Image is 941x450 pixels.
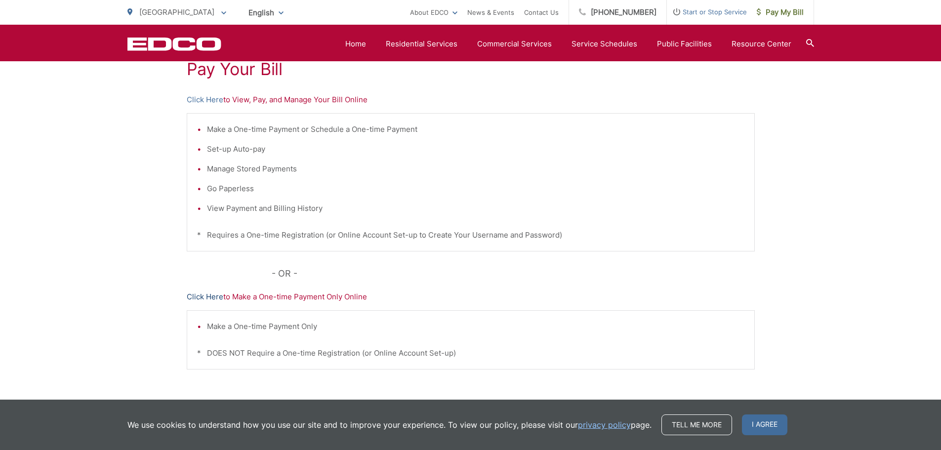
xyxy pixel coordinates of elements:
[207,183,744,195] li: Go Paperless
[187,94,755,106] p: to View, Pay, and Manage Your Bill Online
[345,38,366,50] a: Home
[661,414,732,435] a: Tell me more
[207,321,744,332] li: Make a One-time Payment Only
[207,163,744,175] li: Manage Stored Payments
[207,143,744,155] li: Set-up Auto-pay
[187,291,223,303] a: Click Here
[197,229,744,241] p: * Requires a One-time Registration (or Online Account Set-up to Create Your Username and Password)
[197,347,744,359] p: * DOES NOT Require a One-time Registration (or Online Account Set-up)
[524,6,559,18] a: Contact Us
[386,38,457,50] a: Residential Services
[241,4,291,21] span: English
[207,203,744,214] li: View Payment and Billing History
[757,6,804,18] span: Pay My Bill
[657,38,712,50] a: Public Facilities
[127,419,652,431] p: We use cookies to understand how you use our site and to improve your experience. To view our pol...
[139,7,214,17] span: [GEOGRAPHIC_DATA]
[477,38,552,50] a: Commercial Services
[578,419,631,431] a: privacy policy
[207,123,744,135] li: Make a One-time Payment or Schedule a One-time Payment
[732,38,791,50] a: Resource Center
[467,6,514,18] a: News & Events
[187,59,755,79] h1: Pay Your Bill
[572,38,637,50] a: Service Schedules
[742,414,787,435] span: I agree
[187,291,755,303] p: to Make a One-time Payment Only Online
[187,94,223,106] a: Click Here
[272,266,755,281] p: - OR -
[127,37,221,51] a: EDCD logo. Return to the homepage.
[410,6,457,18] a: About EDCO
